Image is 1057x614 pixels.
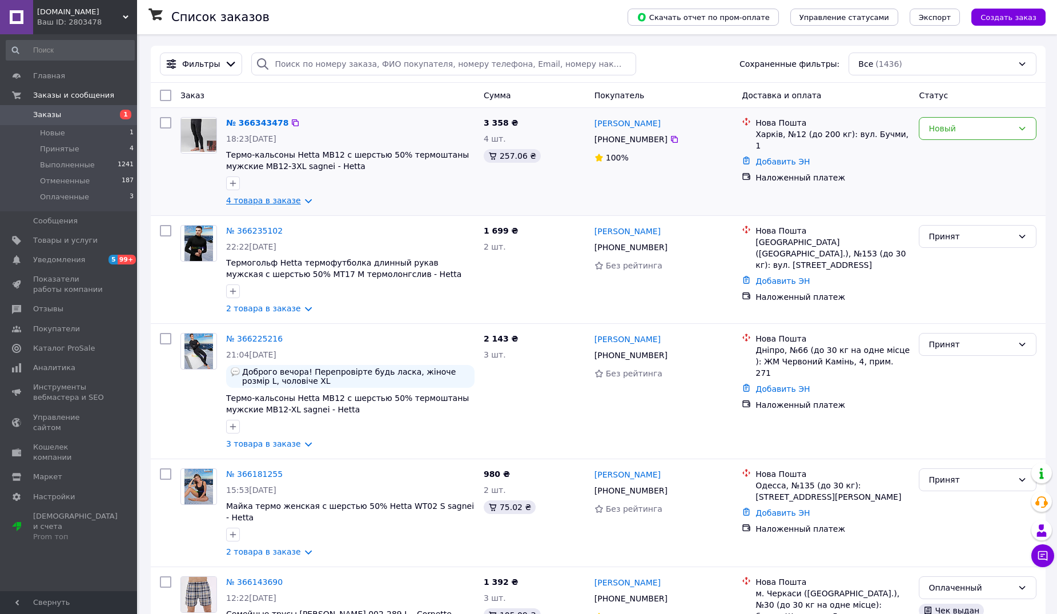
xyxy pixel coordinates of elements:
button: Чат с покупателем [1031,544,1054,567]
span: 3 шт. [484,350,506,359]
span: Аналитика [33,363,75,373]
a: № 366143690 [226,577,283,587]
a: Термогольф Hetta термофутболка длинный рукав мужская с шерстью 50% MT17 M термолонгслив - Hetta [226,258,461,279]
button: Скачать отчет по пром-оплате [628,9,779,26]
input: Поиск [6,40,135,61]
a: Добавить ЭН [755,276,810,286]
span: 980 ₴ [484,469,510,479]
span: Заказы и сообщения [33,90,114,101]
span: Покупатель [594,91,645,100]
span: 12:22[DATE] [226,593,276,603]
span: Отмененные [40,176,90,186]
span: 1 392 ₴ [484,577,519,587]
div: [PHONE_NUMBER] [592,131,670,147]
a: Фото товару [180,333,217,370]
span: 3 358 ₴ [484,118,519,127]
span: 22:22[DATE] [226,242,276,251]
span: Без рейтинга [606,369,662,378]
span: 21:04[DATE] [226,350,276,359]
a: Фото товару [180,468,217,505]
div: Оплаченный [929,581,1013,594]
img: Фото товару [184,469,213,504]
span: Принятые [40,144,79,154]
span: [DEMOGRAPHIC_DATA] и счета [33,511,118,543]
a: [PERSON_NAME] [594,577,661,588]
span: Статус [919,91,948,100]
span: 4 шт. [484,134,506,143]
a: Термо-кальсоны Hetta MB12 с шерстью 50% термоштаны мужские MB12-XL sagnei - Hetta [226,394,469,414]
span: 2 шт. [484,485,506,495]
span: 1 [120,110,131,119]
span: Настройки [33,492,75,502]
img: :speech_balloon: [231,367,240,376]
a: № 366343478 [226,118,288,127]
a: Фото товару [180,576,217,613]
div: Нова Пошта [755,117,910,129]
div: [PHONE_NUMBER] [592,591,670,607]
div: 75.02 ₴ [484,500,536,514]
div: Принят [929,230,1013,243]
span: 99+ [118,255,136,264]
span: Отзывы [33,304,63,314]
span: Создать заказ [980,13,1036,22]
span: Управление сайтом [33,412,106,433]
button: Экспорт [910,9,960,26]
div: Харків, №12 (до 200 кг): вул. Бучми, 1 [755,129,910,151]
span: Главная [33,71,65,81]
span: Инструменты вебмастера и SEO [33,382,106,403]
span: 4 [130,144,134,154]
div: Принят [929,338,1013,351]
div: Нова Пошта [755,576,910,588]
span: Скачать отчет по пром-оплате [637,12,770,22]
a: 2 товара в заказе [226,304,301,313]
span: 1 [130,128,134,138]
a: Фото товару [180,117,217,154]
div: Нова Пошта [755,333,910,344]
a: Создать заказ [960,12,1046,21]
a: Термо-кальсоны Hetta MB12 с шерстью 50% термоштаны мужские MB12-3XL sagnei - Hetta [226,150,469,171]
a: [PERSON_NAME] [594,469,661,480]
span: Товары и услуги [33,235,98,246]
div: Наложенный платеж [755,172,910,183]
a: № 366181255 [226,469,283,479]
span: Все [858,58,873,70]
button: Создать заказ [971,9,1046,26]
img: Фото товару [181,577,216,612]
input: Поиск по номеру заказа, ФИО покупателя, номеру телефона, Email, номеру накладной [251,53,636,75]
a: Майка термо женская с шерстью 50% Hetta WT02 S sagnei - Hetta [226,501,474,522]
a: [PERSON_NAME] [594,118,661,129]
span: Без рейтинга [606,261,662,270]
span: Экспорт [919,13,951,22]
div: [PHONE_NUMBER] [592,483,670,499]
div: Prom топ [33,532,118,542]
div: Нова Пошта [755,225,910,236]
a: Добавить ЭН [755,157,810,166]
div: [PHONE_NUMBER] [592,347,670,363]
div: Ваш ID: 2803478 [37,17,137,27]
span: 100% [606,153,629,162]
span: Сообщения [33,216,78,226]
span: HETTA.KIEV.UA [37,7,123,17]
div: Новый [929,122,1013,135]
span: 15:53[DATE] [226,485,276,495]
span: 187 [122,176,134,186]
div: Одесса, №135 (до 30 кг): [STREET_ADDRESS][PERSON_NAME] [755,480,910,503]
h1: Список заказов [171,10,270,24]
span: Управление статусами [799,13,889,22]
span: 5 [108,255,118,264]
a: 4 товара в заказе [226,196,301,205]
a: Добавить ЭН [755,384,810,394]
div: 257.06 ₴ [484,149,541,163]
a: № 366235102 [226,226,283,235]
a: [PERSON_NAME] [594,334,661,345]
img: Фото товару [184,334,213,369]
span: Сохраненные фильтры: [740,58,839,70]
div: Нова Пошта [755,468,910,480]
span: 2 шт. [484,242,506,251]
div: Наложенный платеж [755,523,910,535]
div: [GEOGRAPHIC_DATA] ([GEOGRAPHIC_DATA].), №153 (до 30 кг): вул. [STREET_ADDRESS] [755,236,910,271]
span: 18:23[DATE] [226,134,276,143]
